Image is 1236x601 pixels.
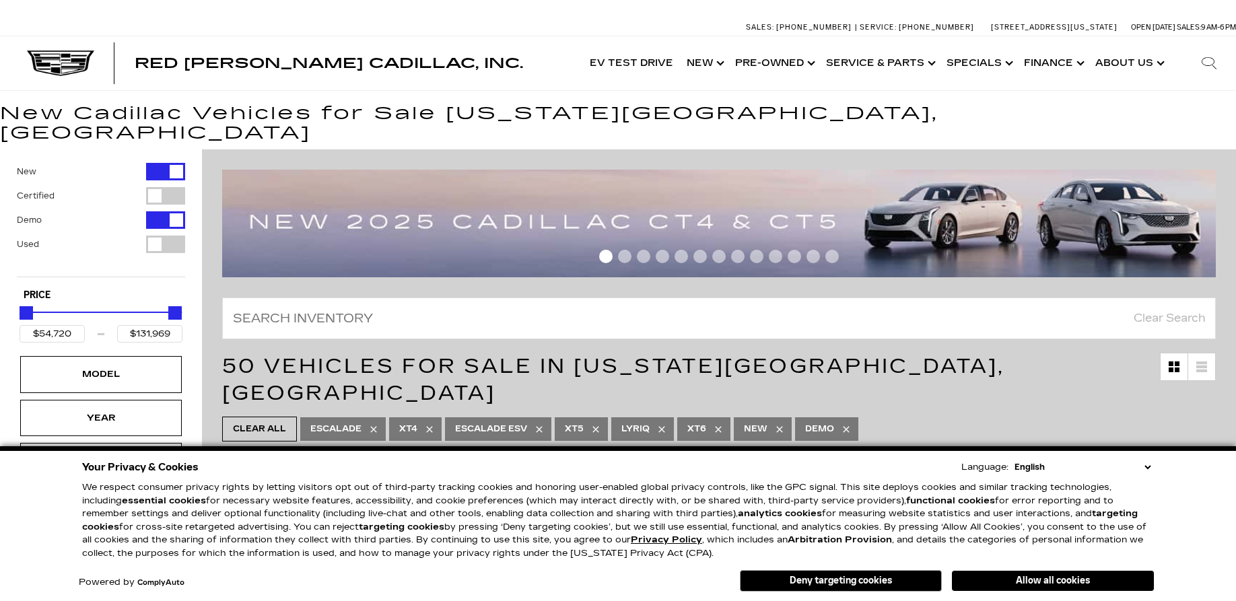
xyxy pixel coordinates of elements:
div: Powered by [79,578,184,587]
div: ModelModel [20,356,182,392]
span: Clear All [233,421,286,437]
span: Go to slide 11 [788,250,801,263]
span: Go to slide 5 [675,250,688,263]
a: Finance [1017,36,1089,90]
span: XT4 [399,421,417,437]
strong: Arbitration Provision [788,534,892,545]
span: Go to slide 8 [731,250,745,263]
span: Go to slide 7 [712,250,726,263]
span: 50 Vehicles for Sale in [US_STATE][GEOGRAPHIC_DATA], [GEOGRAPHIC_DATA] [222,354,1004,405]
a: Sales: [PHONE_NUMBER] [746,24,855,31]
div: YearYear [20,400,182,436]
strong: targeting cookies [82,508,1138,532]
span: Go to slide 1 [599,250,613,263]
span: Go to slide 10 [769,250,782,263]
span: Go to slide 13 [825,250,839,263]
span: XT5 [565,421,584,437]
strong: targeting cookies [359,522,444,532]
span: LYRIQ [621,421,650,437]
span: [PHONE_NUMBER] [776,23,852,32]
div: Model [67,367,135,382]
span: Escalade ESV [455,421,527,437]
strong: analytics cookies [738,508,822,519]
img: 2507-july-ct-offer-09 [222,170,1227,277]
span: Red [PERSON_NAME] Cadillac, Inc. [135,55,523,71]
div: Maximum Price [168,306,182,320]
span: Go to slide 6 [693,250,707,263]
p: We respect consumer privacy rights by letting visitors opt out of third-party tracking cookies an... [82,481,1154,560]
a: EV Test Drive [583,36,680,90]
label: Demo [17,213,42,227]
span: Service: [860,23,897,32]
a: Service: [PHONE_NUMBER] [855,24,977,31]
select: Language Select [1011,460,1154,474]
a: [STREET_ADDRESS][US_STATE] [991,23,1118,32]
span: [PHONE_NUMBER] [899,23,974,32]
a: Privacy Policy [631,534,702,545]
div: Language: [961,463,1008,472]
span: Go to slide 2 [618,250,631,263]
a: Service & Parts [819,36,940,90]
a: About Us [1089,36,1169,90]
a: Specials [940,36,1017,90]
span: Open [DATE] [1131,23,1175,32]
div: Price [20,302,182,343]
a: ComplyAuto [137,579,184,587]
a: New [680,36,728,90]
span: Escalade [310,421,362,437]
span: Sales: [1177,23,1201,32]
button: Allow all cookies [952,571,1154,591]
div: Year [67,411,135,425]
span: Go to slide 9 [750,250,763,263]
input: Search Inventory [222,297,1216,339]
div: Minimum Price [20,306,33,320]
strong: functional cookies [906,495,995,506]
strong: essential cookies [122,495,206,506]
span: XT6 [687,421,706,437]
a: Pre-Owned [728,36,819,90]
div: MakeMake [20,443,182,479]
span: Go to slide 3 [637,250,650,263]
span: Sales: [746,23,774,32]
a: Red [PERSON_NAME] Cadillac, Inc. [135,57,523,70]
button: Deny targeting cookies [740,570,942,592]
h5: Price [24,289,178,302]
input: Minimum [20,325,85,343]
span: Go to slide 4 [656,250,669,263]
span: Your Privacy & Cookies [82,458,199,476]
label: Certified [17,189,55,203]
label: Used [17,238,39,251]
div: Filter by Vehicle Type [17,163,185,277]
label: New [17,165,36,178]
input: Maximum [117,325,182,343]
span: New [744,421,767,437]
span: 9 AM-6 PM [1201,23,1236,32]
span: Demo [805,421,834,437]
span: Go to slide 12 [806,250,820,263]
img: Cadillac Dark Logo with Cadillac White Text [27,50,94,76]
